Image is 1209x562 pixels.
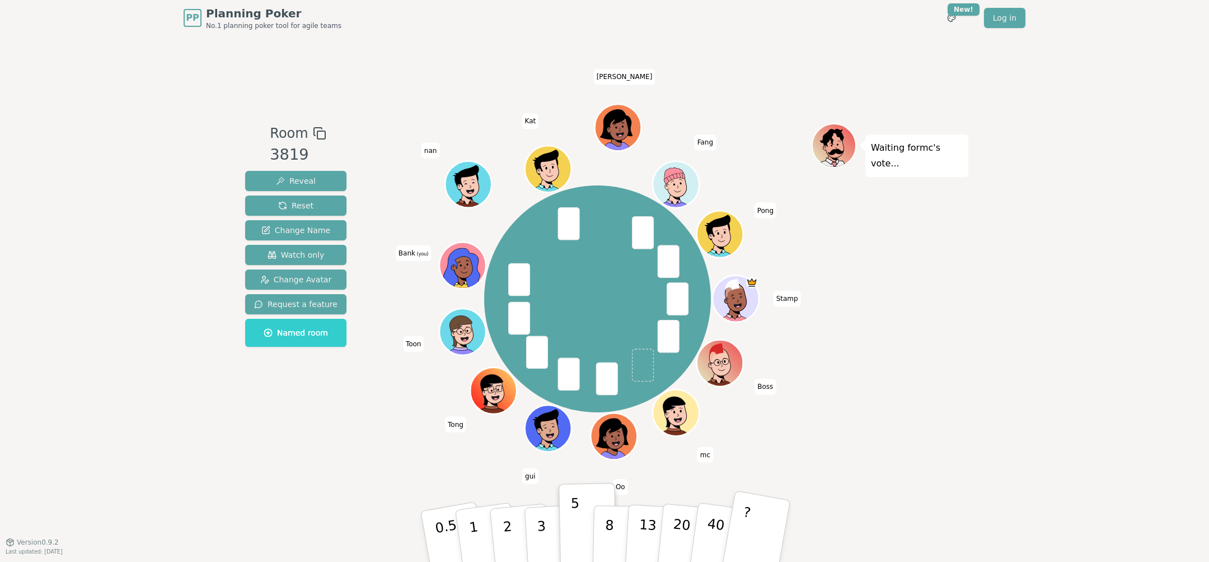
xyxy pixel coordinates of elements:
button: Version0.9.2 [6,538,59,547]
button: Change Avatar [245,270,346,290]
span: Click to change your name [522,468,538,484]
button: Click to change your avatar [441,244,485,287]
span: Click to change your name [403,337,424,352]
a: PPPlanning PokerNo.1 planning poker tool for agile teams [184,6,341,30]
div: 3819 [270,143,326,166]
span: Request a feature [254,299,338,310]
span: Reveal [276,175,316,187]
p: 5 [571,495,580,556]
span: Click to change your name [445,417,466,433]
button: Named room [245,319,346,347]
span: Change Avatar [260,274,332,285]
span: Click to change your name [697,447,713,463]
button: New! [941,8,962,28]
span: Named room [264,327,328,338]
span: Click to change your name [613,480,628,495]
span: Version 0.9.2 [17,538,59,547]
span: Click to change your name [755,203,776,219]
span: Click to change your name [396,245,432,261]
button: Watch only [245,245,346,265]
button: Change Name [245,220,346,240]
span: Stamp is the host [746,277,758,289]
span: Click to change your name [774,291,801,306]
button: Reveal [245,171,346,191]
span: Click to change your name [421,143,440,159]
span: Reset [278,200,313,211]
div: New! [948,3,980,16]
button: Reset [245,196,346,216]
span: PP [186,11,199,25]
span: No.1 planning poker tool for agile teams [206,21,341,30]
span: (you) [415,252,429,257]
span: Planning Poker [206,6,341,21]
span: Change Name [261,225,330,236]
button: Request a feature [245,294,346,314]
span: Click to change your name [755,379,776,395]
a: Log in [984,8,1025,28]
span: Click to change your name [522,114,539,129]
span: Click to change your name [695,135,716,151]
span: Room [270,123,308,143]
span: Click to change your name [594,69,655,85]
p: Waiting for mc 's vote... [871,140,963,171]
span: Last updated: [DATE] [6,549,63,555]
span: Watch only [268,249,325,261]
